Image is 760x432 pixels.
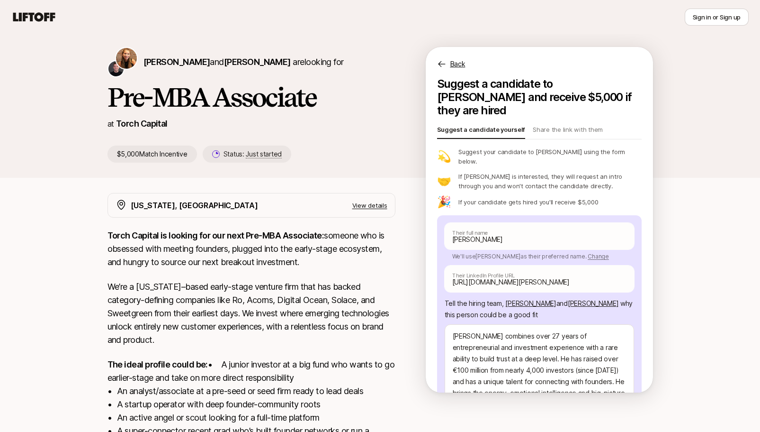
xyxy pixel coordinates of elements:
p: 💫 [437,151,451,162]
p: [US_STATE], [GEOGRAPHIC_DATA] [131,199,258,211]
span: Just started [246,150,282,158]
span: [PERSON_NAME] [143,57,210,67]
p: someone who is obsessed with meeting founders, plugged into the early-stage ecosystem, and hungry... [107,229,395,269]
span: and [210,57,290,67]
span: Change [588,253,609,260]
p: are looking for [143,55,344,69]
span: [PERSON_NAME] [568,299,618,307]
strong: Torch Capital is looking for our next Pre-MBA Associate: [107,230,324,240]
p: Tell the hiring team, why this person could be a good fit [445,298,634,321]
span: [PERSON_NAME] [505,299,556,307]
p: Suggest a candidate yourself [437,125,526,138]
p: 🤝 [437,175,451,187]
p: Status: [224,148,282,160]
p: Suggest a candidate to [PERSON_NAME] and receive $5,000 if they are hired [437,77,642,117]
p: If [PERSON_NAME] is interested, they will request an intro through you and won't contact the cand... [458,172,641,191]
p: We’re a [US_STATE]–based early-stage venture firm that has backed category-defining companies lik... [107,280,395,347]
a: Torch Capital [116,119,168,129]
p: at [107,118,114,130]
strong: The ideal profile could be: [107,359,208,369]
p: We'll use [PERSON_NAME] as their preferred name. [445,249,634,261]
span: and [556,299,619,307]
p: If your candidate gets hired you'll receive $5,000 [458,197,598,207]
p: 🎉 [437,196,451,208]
h1: Pre-MBA Associate [107,83,395,111]
p: $5,000 Match Incentive [107,146,197,163]
p: Back [450,58,465,70]
img: Katie Reiner [116,48,137,69]
p: Suggest your candidate to [PERSON_NAME] using the form below. [458,147,641,166]
span: [PERSON_NAME] [224,57,291,67]
img: Christopher Harper [108,61,124,76]
p: Share the link with them [533,125,603,138]
p: View details [352,201,387,210]
button: Sign in or Sign up [685,9,749,26]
